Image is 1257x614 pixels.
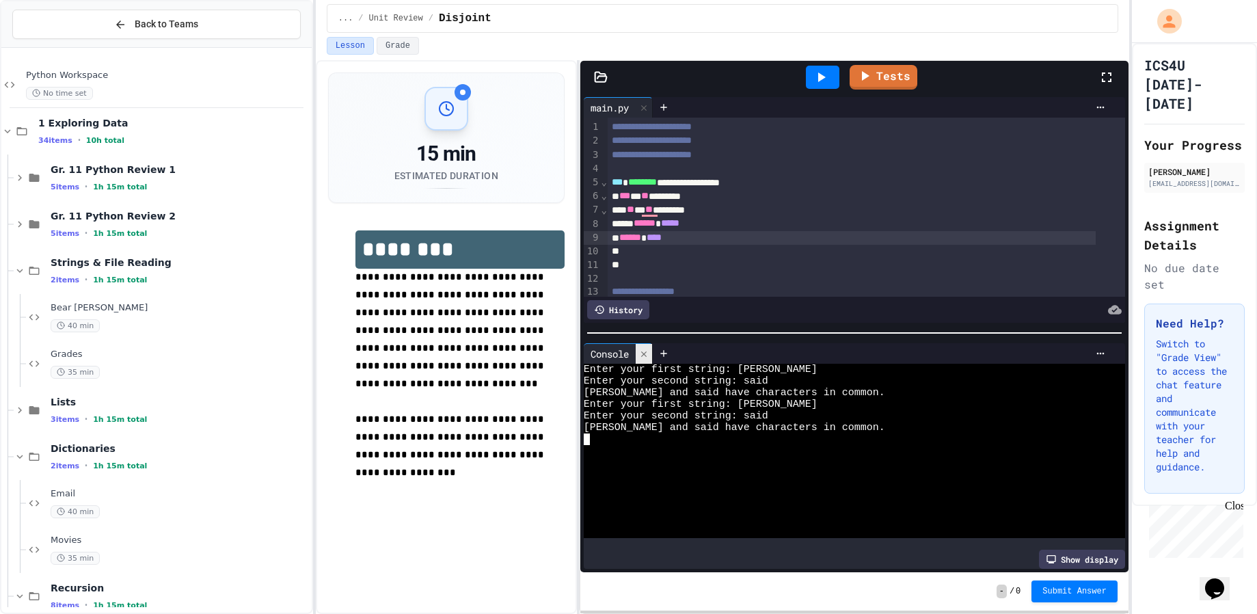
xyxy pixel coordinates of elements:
div: 9 [584,231,601,245]
span: Disjoint [439,10,491,27]
span: Enter your second string: said [584,375,768,387]
div: 8 [584,217,601,231]
h2: Your Progress [1144,135,1245,155]
span: 5 items [51,183,79,191]
div: No due date set [1144,260,1245,293]
span: • [85,414,87,425]
span: Submit Answer [1042,586,1107,597]
h2: Assignment Details [1144,216,1245,254]
div: 11 [584,258,601,272]
span: Strings & File Reading [51,256,309,269]
div: 3 [584,148,601,162]
span: 1h 15m total [93,276,147,284]
span: 1 Exploring Data [38,117,309,129]
span: Fold line [601,176,608,187]
span: Back to Teams [135,17,198,31]
span: 10h total [86,136,124,145]
span: 1h 15m total [93,183,147,191]
div: main.py [584,101,636,115]
button: Grade [377,37,419,55]
div: 5 [584,176,601,189]
div: My Account [1143,5,1185,37]
span: / [1010,586,1014,597]
span: Email [51,488,309,500]
iframe: chat widget [1144,500,1243,558]
span: [PERSON_NAME] and said have characters in common. [584,422,885,433]
span: ... [338,13,353,24]
span: Enter your first string: [PERSON_NAME] [584,399,817,410]
div: 15 min [394,142,498,166]
button: Submit Answer [1031,580,1118,602]
span: Enter your second string: said [584,410,768,422]
h1: ICS4U [DATE]-[DATE] [1144,55,1245,113]
span: Gr. 11 Python Review 1 [51,163,309,176]
span: Grades [51,349,309,360]
span: / [429,13,433,24]
span: 40 min [51,319,100,332]
span: 40 min [51,505,100,518]
span: 1h 15m total [93,601,147,610]
div: 10 [584,245,601,258]
span: 0 [1016,586,1021,597]
button: Back to Teams [12,10,301,39]
div: Console [584,343,653,364]
div: To enrich screen reader interactions, please activate Accessibility in Grammarly extension settings [608,118,1125,440]
span: Gr. 11 Python Review 2 [51,210,309,222]
span: 5 items [51,229,79,238]
span: • [85,600,87,611]
span: 35 min [51,366,100,379]
span: 1h 15m total [93,462,147,470]
span: Lists [51,396,309,408]
span: 35 min [51,552,100,565]
div: Show display [1039,550,1125,569]
span: • [85,181,87,192]
div: 12 [584,272,601,286]
button: Lesson [327,37,374,55]
a: Tests [850,65,917,90]
div: [PERSON_NAME] [1148,165,1241,178]
div: 4 [584,162,601,176]
span: • [85,460,87,471]
span: 2 items [51,462,79,470]
span: 2 items [51,276,79,284]
span: - [997,585,1007,598]
span: [PERSON_NAME] and said have characters in common. [584,387,885,399]
span: / [358,13,363,24]
div: Chat with us now!Close [5,5,94,87]
div: History [587,300,649,319]
span: 3 items [51,415,79,424]
span: • [85,228,87,239]
span: 8 items [51,601,79,610]
span: • [85,274,87,285]
span: 34 items [38,136,72,145]
div: [EMAIL_ADDRESS][DOMAIN_NAME] [1148,178,1241,189]
span: 1h 15m total [93,229,147,238]
span: Unit Review [369,13,423,24]
iframe: chat widget [1200,559,1243,600]
div: 2 [584,134,601,148]
h3: Need Help? [1156,315,1233,332]
div: Console [584,347,636,361]
div: 6 [584,189,601,203]
span: Enter your first string: [PERSON_NAME] [584,364,817,375]
span: Recursion [51,582,309,594]
div: 1 [584,120,601,134]
span: Movies [51,535,309,546]
p: Switch to "Grade View" to access the chat feature and communicate with your teacher for help and ... [1156,337,1233,474]
span: • [78,135,81,146]
div: 13 [584,285,601,299]
span: Fold line [601,190,608,201]
span: 1h 15m total [93,415,147,424]
div: 7 [584,203,601,217]
div: main.py [584,97,653,118]
span: Python Workspace [26,70,309,81]
div: Estimated Duration [394,169,498,183]
span: No time set [26,87,93,100]
span: Dictionaries [51,442,309,455]
span: Bear [PERSON_NAME] [51,302,309,314]
span: Fold line [601,204,608,215]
